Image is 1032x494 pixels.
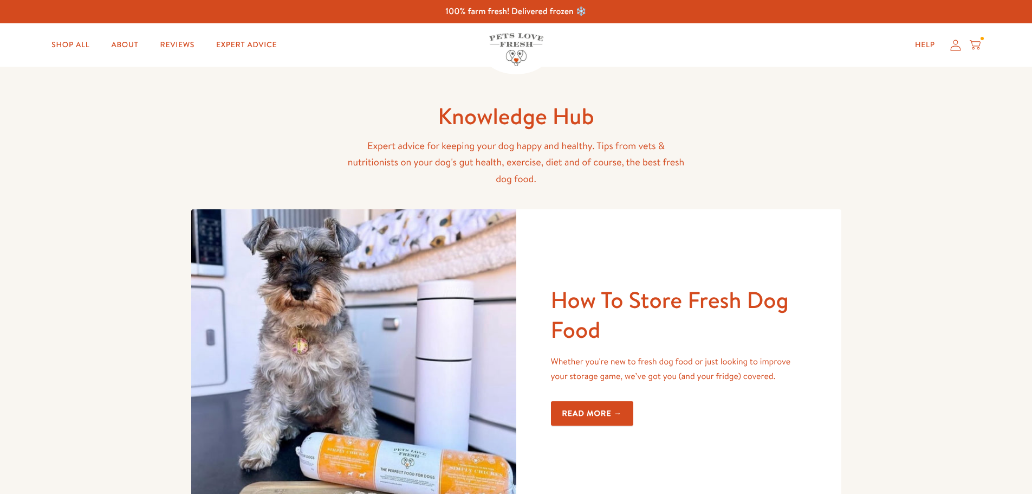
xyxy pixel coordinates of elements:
a: Help [906,34,944,56]
a: Reviews [152,34,203,56]
h1: Knowledge Hub [343,101,690,131]
a: About [102,34,147,56]
img: Pets Love Fresh [489,33,543,66]
a: Expert Advice [207,34,285,56]
a: Shop All [43,34,98,56]
a: How To Store Fresh Dog Food [551,284,789,345]
a: Read more → [551,401,634,426]
p: Whether you're new to fresh dog food or just looking to improve your storage game, we’ve got you ... [551,355,807,384]
p: Expert advice for keeping your dog happy and healthy. Tips from vets & nutritionists on your dog'... [343,138,690,188]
